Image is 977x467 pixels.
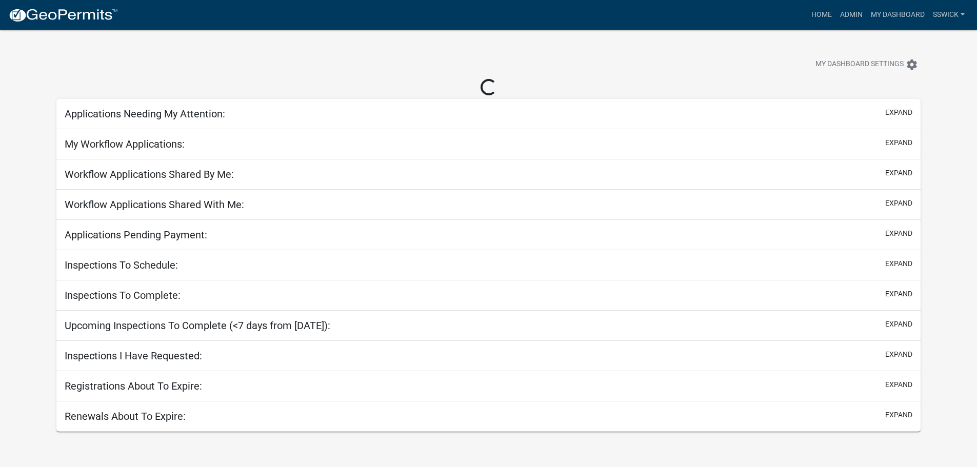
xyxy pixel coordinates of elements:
[867,5,929,25] a: My Dashboard
[65,319,330,332] h5: Upcoming Inspections To Complete (<7 days from [DATE]):
[836,5,867,25] a: Admin
[65,168,234,180] h5: Workflow Applications Shared By Me:
[65,350,202,362] h5: Inspections I Have Requested:
[885,198,912,209] button: expand
[929,5,969,25] a: sswick
[885,410,912,420] button: expand
[807,54,926,74] button: My Dashboard Settingssettings
[807,5,836,25] a: Home
[885,379,912,390] button: expand
[885,107,912,118] button: expand
[65,259,178,271] h5: Inspections To Schedule:
[885,289,912,299] button: expand
[906,58,918,71] i: settings
[65,198,244,211] h5: Workflow Applications Shared With Me:
[885,168,912,178] button: expand
[885,319,912,330] button: expand
[65,229,207,241] h5: Applications Pending Payment:
[65,138,185,150] h5: My Workflow Applications:
[65,289,181,301] h5: Inspections To Complete:
[65,108,225,120] h5: Applications Needing My Attention:
[885,137,912,148] button: expand
[885,228,912,239] button: expand
[65,410,186,422] h5: Renewals About To Expire:
[885,258,912,269] button: expand
[815,58,904,71] span: My Dashboard Settings
[885,349,912,360] button: expand
[65,380,202,392] h5: Registrations About To Expire:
